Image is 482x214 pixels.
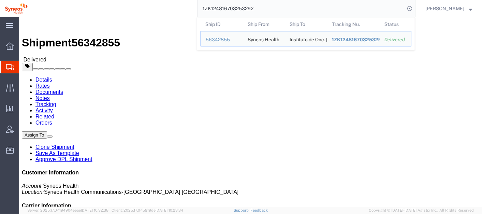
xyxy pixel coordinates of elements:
span: [DATE] 10:23:34 [156,208,183,212]
div: 56342855 [206,36,238,43]
div: Syneos Health [248,31,279,46]
div: 1ZK124816703253292 [332,36,375,43]
span: 1ZK124816703253292 [332,37,384,42]
input: Search for shipment number, reference number [198,0,405,17]
iframe: FS Legacy Container [19,17,482,207]
a: Feedback [250,208,268,212]
th: Tracking Nu. [327,17,380,31]
div: Instituto de Onc. de Rosario [290,31,322,46]
th: Ship To [285,17,327,31]
span: [DATE] 10:32:38 [81,208,108,212]
span: Julie Ryan [425,5,464,12]
span: Copyright © [DATE]-[DATE] Agistix Inc., All Rights Reserved [369,208,474,213]
div: Delivered [384,36,406,43]
table: Search Results [201,17,415,50]
th: Ship From [243,17,285,31]
button: [PERSON_NAME] [425,4,472,13]
th: Status [380,17,411,31]
th: Ship ID [201,17,243,31]
a: Support [234,208,251,212]
span: Client: 2025.17.0-159f9de [112,208,183,212]
span: Server: 2025.17.0-1194904eeae [27,208,108,212]
img: logo [5,3,28,14]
